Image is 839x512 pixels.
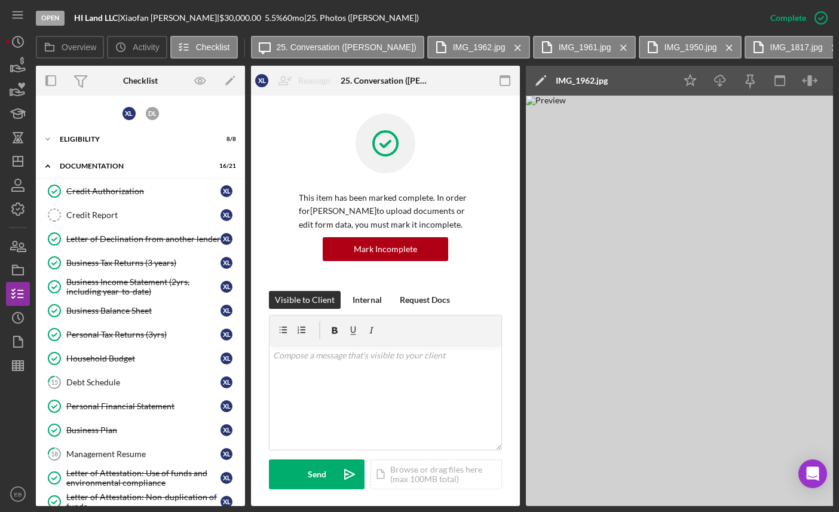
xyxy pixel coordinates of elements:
div: X L [221,305,232,317]
div: 8 / 8 [215,136,236,143]
a: Credit ReportXL [42,203,239,227]
a: Household BudgetXL [42,347,239,370]
div: Visible to Client [275,291,335,309]
div: X L [221,472,232,484]
a: Business Tax Returns (3 years)XL [42,251,239,275]
div: Documentation [60,163,206,170]
div: X L [221,400,232,412]
label: IMG_1817.jpg [770,42,823,52]
button: Activity [107,36,167,59]
div: Eligibility [60,136,206,143]
div: Complete [770,6,806,30]
div: Open Intercom Messenger [798,459,827,488]
button: Internal [347,291,388,309]
text: EB [14,491,22,498]
label: Activity [133,42,159,52]
div: X L [221,281,232,293]
div: 25. Conversation ([PERSON_NAME]) [341,76,430,85]
a: Letter of Declination from another lenderXL [42,227,239,251]
label: IMG_1961.jpg [559,42,611,52]
label: IMG_1962.jpg [453,42,506,52]
div: Personal Financial Statement [66,401,221,411]
button: Overview [36,36,104,59]
button: 25. Conversation ([PERSON_NAME]) [251,36,424,59]
div: Business Income Statement (2yrs, including year-to-date) [66,277,221,296]
button: XLReassign [249,69,342,93]
div: Letter of Attestation: Use of funds and environmental compliance [66,468,221,488]
div: Xiaofan [PERSON_NAME] | [120,13,219,23]
label: 25. Conversation ([PERSON_NAME]) [277,42,417,52]
label: IMG_1950.jpg [665,42,717,52]
button: IMG_1962.jpg [427,36,530,59]
div: Internal [353,291,382,309]
a: Personal Tax Returns (3yrs)XL [42,323,239,347]
div: Credit Authorization [66,186,221,196]
div: X L [221,329,232,341]
div: X L [221,233,232,245]
div: 60 mo [283,13,304,23]
div: X L [221,257,232,269]
button: IMG_1950.jpg [639,36,742,59]
div: Send [308,459,326,489]
div: X L [221,352,232,364]
button: Request Docs [394,291,456,309]
div: X L [221,448,232,460]
div: 5.5 % [265,13,283,23]
div: Credit Report [66,210,221,220]
div: Request Docs [400,291,450,309]
div: X L [221,496,232,508]
div: X L [255,74,268,87]
button: Complete [758,6,833,30]
div: Checklist [123,76,158,85]
div: X L [123,107,136,120]
div: | [74,13,120,23]
div: X L [221,185,232,197]
a: 18Management ResumeXL [42,442,239,466]
a: Business Income Statement (2yrs, including year-to-date)XL [42,275,239,299]
div: Open [36,11,65,26]
button: EB [6,482,30,506]
a: 15Debt ScheduleXL [42,370,239,394]
p: This item has been marked complete. In order for [PERSON_NAME] to upload documents or edit form d... [299,191,472,231]
div: D L [146,107,159,120]
button: Checklist [170,36,238,59]
div: X L [221,424,232,436]
b: HI Land LLC [74,13,118,23]
a: Business Balance SheetXL [42,299,239,323]
label: Checklist [196,42,230,52]
button: Send [269,459,365,489]
div: | 25. Photos ([PERSON_NAME]) [304,13,419,23]
div: Letter of Attestation: Non-duplication of funds [66,492,221,511]
a: Letter of Attestation: Use of funds and environmental complianceXL [42,466,239,490]
button: Mark Incomplete [323,237,448,261]
div: Business Plan [66,425,221,435]
div: Household Budget [66,354,221,363]
div: 16 / 21 [215,163,236,170]
div: Reassign [298,69,330,93]
div: X L [221,209,232,221]
div: Business Tax Returns (3 years) [66,258,221,268]
tspan: 18 [51,450,58,458]
div: Mark Incomplete [354,237,417,261]
div: Letter of Declination from another lender [66,234,221,244]
tspan: 15 [51,378,58,386]
a: Credit AuthorizationXL [42,179,239,203]
div: $30,000.00 [219,13,265,23]
div: Debt Schedule [66,378,221,387]
button: Visible to Client [269,291,341,309]
div: IMG_1962.jpg [556,76,608,85]
div: Business Balance Sheet [66,306,221,315]
div: Personal Tax Returns (3yrs) [66,330,221,339]
div: Management Resume [66,449,221,459]
label: Overview [62,42,96,52]
div: X L [221,376,232,388]
a: Business PlanXL [42,418,239,442]
button: IMG_1961.jpg [533,36,636,59]
a: Personal Financial StatementXL [42,394,239,418]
